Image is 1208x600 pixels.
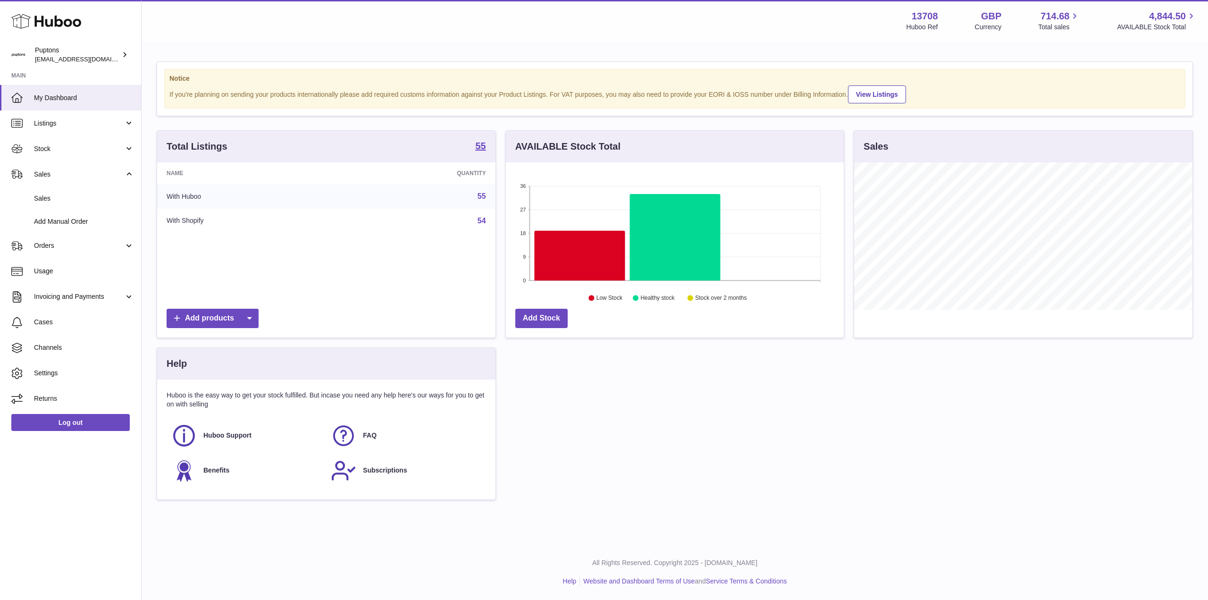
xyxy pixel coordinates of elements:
[1038,10,1080,32] a: 714.68 Total sales
[331,458,481,483] a: Subscriptions
[34,241,124,250] span: Orders
[34,292,124,301] span: Invoicing and Payments
[906,23,938,32] div: Huboo Ref
[203,466,229,475] span: Benefits
[1117,10,1197,32] a: 4,844.50 AVAILABLE Stock Total
[34,93,134,102] span: My Dashboard
[478,217,486,225] a: 54
[34,217,134,226] span: Add Manual Order
[11,414,130,431] a: Log out
[331,423,481,448] a: FAQ
[515,140,621,153] h3: AVAILABLE Stock Total
[975,23,1002,32] div: Currency
[171,423,321,448] a: Huboo Support
[981,10,1001,23] strong: GBP
[34,318,134,327] span: Cases
[475,141,486,152] a: 55
[475,141,486,151] strong: 55
[640,295,675,302] text: Healthy stock
[583,577,695,585] a: Website and Dashboard Terms of Use
[515,309,568,328] a: Add Stock
[520,207,526,212] text: 27
[35,46,120,64] div: Puptons
[169,74,1180,83] strong: Notice
[157,209,339,233] td: With Shopify
[520,230,526,236] text: 18
[203,431,252,440] span: Huboo Support
[1117,23,1197,32] span: AVAILABLE Stock Total
[1149,10,1186,23] span: 4,844.50
[1038,23,1080,32] span: Total sales
[171,458,321,483] a: Benefits
[11,48,25,62] img: hello@puptons.com
[864,140,888,153] h3: Sales
[580,577,787,586] li: and
[912,10,938,23] strong: 13708
[596,295,623,302] text: Low Stock
[34,369,134,378] span: Settings
[149,558,1200,567] p: All Rights Reserved. Copyright 2025 - [DOMAIN_NAME]
[167,391,486,409] p: Huboo is the easy way to get your stock fulfilled. But incase you need any help here's our ways f...
[167,309,259,328] a: Add products
[523,254,526,260] text: 9
[520,183,526,189] text: 36
[34,343,134,352] span: Channels
[34,144,124,153] span: Stock
[34,267,134,276] span: Usage
[706,577,787,585] a: Service Terms & Conditions
[34,170,124,179] span: Sales
[157,184,339,209] td: With Huboo
[1040,10,1069,23] span: 714.68
[167,357,187,370] h3: Help
[695,295,747,302] text: Stock over 2 months
[35,55,139,63] span: [EMAIL_ADDRESS][DOMAIN_NAME]
[34,194,134,203] span: Sales
[157,162,339,184] th: Name
[167,140,227,153] h3: Total Listings
[848,85,906,103] a: View Listings
[363,466,407,475] span: Subscriptions
[478,192,486,200] a: 55
[339,162,495,184] th: Quantity
[523,278,526,283] text: 0
[169,84,1180,103] div: If you're planning on sending your products internationally please add required customs informati...
[363,431,377,440] span: FAQ
[563,577,577,585] a: Help
[34,394,134,403] span: Returns
[34,119,124,128] span: Listings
